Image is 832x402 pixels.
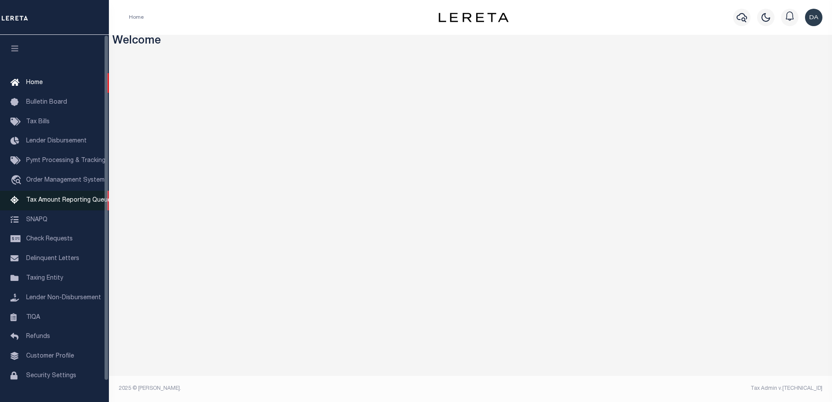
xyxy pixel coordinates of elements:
[26,236,73,242] span: Check Requests
[477,385,822,392] div: Tax Admin v.[TECHNICAL_ID]
[26,314,40,320] span: TIQA
[26,334,50,340] span: Refunds
[805,9,822,26] img: svg+xml;base64,PHN2ZyB4bWxucz0iaHR0cDovL3d3dy53My5vcmcvMjAwMC9zdmciIHBvaW50ZXItZXZlbnRzPSJub25lIi...
[26,119,50,125] span: Tax Bills
[129,14,144,21] li: Home
[26,373,76,379] span: Security Settings
[26,197,111,203] span: Tax Amount Reporting Queue
[26,216,47,223] span: SNAPQ
[26,275,63,281] span: Taxing Entity
[26,138,87,144] span: Lender Disbursement
[26,177,105,183] span: Order Management System
[112,385,471,392] div: 2025 © [PERSON_NAME].
[26,295,101,301] span: Lender Non-Disbursement
[10,175,24,186] i: travel_explore
[26,80,43,86] span: Home
[26,353,74,359] span: Customer Profile
[439,13,508,22] img: logo-dark.svg
[26,158,105,164] span: Pymt Processing & Tracking
[26,99,67,105] span: Bulletin Board
[112,35,829,48] h3: Welcome
[26,256,79,262] span: Delinquent Letters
